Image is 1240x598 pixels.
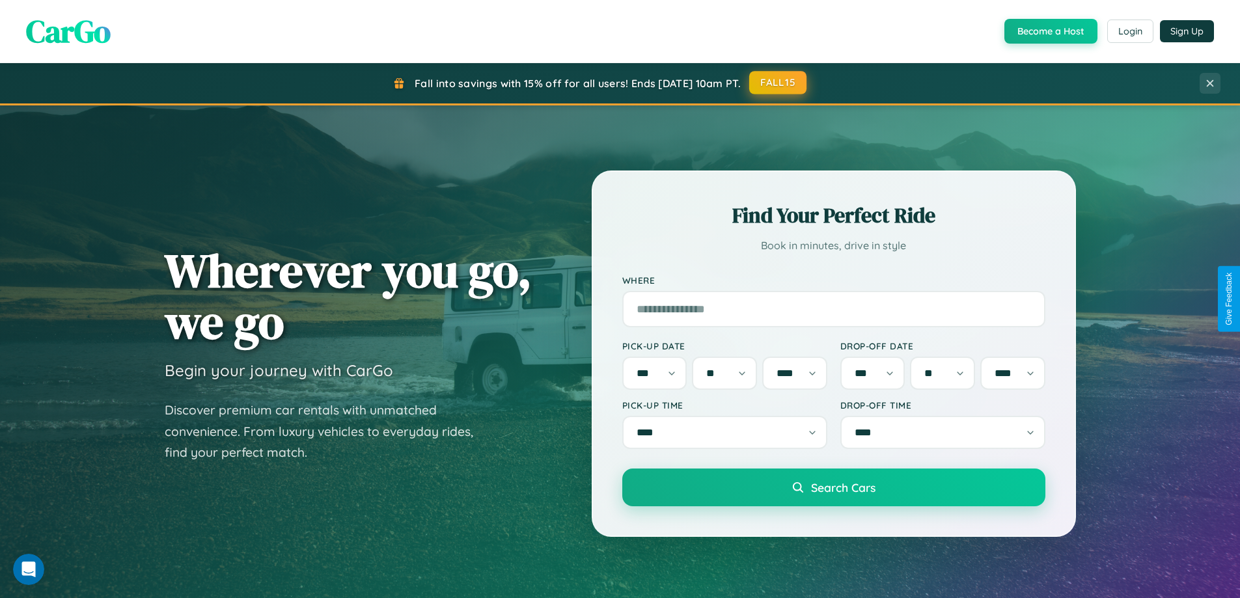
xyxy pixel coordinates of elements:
h1: Wherever you go, we go [165,245,532,347]
div: Give Feedback [1224,273,1233,325]
span: Search Cars [811,480,875,495]
button: FALL15 [749,71,806,94]
span: Fall into savings with 15% off for all users! Ends [DATE] 10am PT. [415,77,741,90]
label: Pick-up Time [622,400,827,411]
h2: Find Your Perfect Ride [622,201,1045,230]
p: Discover premium car rentals with unmatched convenience. From luxury vehicles to everyday rides, ... [165,400,490,463]
span: CarGo [26,10,111,53]
label: Drop-off Date [840,340,1045,351]
button: Become a Host [1004,19,1097,44]
label: Drop-off Time [840,400,1045,411]
p: Book in minutes, drive in style [622,236,1045,255]
label: Pick-up Date [622,340,827,351]
button: Search Cars [622,469,1045,506]
button: Sign Up [1160,20,1214,42]
iframe: Intercom live chat [13,554,44,585]
label: Where [622,275,1045,286]
button: Login [1107,20,1153,43]
h3: Begin your journey with CarGo [165,360,393,380]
